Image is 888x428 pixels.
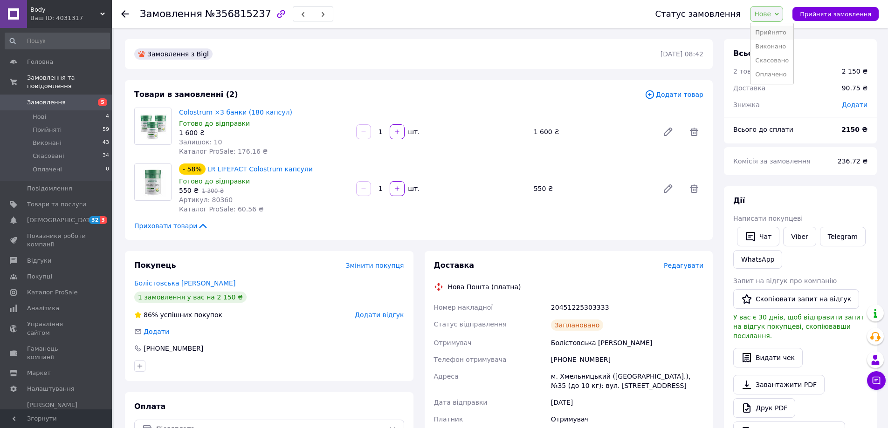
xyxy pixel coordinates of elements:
span: Додати [842,101,867,109]
span: Нове [754,10,771,18]
span: Товари в замовленні (2) [134,90,238,99]
li: Прийнято [750,26,793,40]
div: шт. [406,127,420,136]
span: 4 [106,113,109,121]
li: Скасовано [750,54,793,68]
div: Болістовська [PERSON_NAME] [549,334,705,351]
span: Залишок: 10 [179,138,222,146]
span: Оплата [134,402,165,411]
span: Каталог ProSale [27,288,77,297]
a: Viber [783,227,816,246]
div: шт. [406,184,420,193]
span: Замовлення та повідомлення [27,74,112,90]
time: [DATE] 08:42 [661,50,703,58]
span: Каталог ProSale: 60.56 ₴ [179,205,263,213]
div: 20451225303333 [549,299,705,316]
div: 2 150 ₴ [842,67,867,76]
span: Виконані [33,139,62,147]
span: Аналітика [27,304,59,313]
div: 1 600 ₴ [530,125,655,138]
span: Комісія за замовлення [733,157,811,165]
span: Гаманець компанії [27,345,86,361]
span: [DEMOGRAPHIC_DATA] [27,216,96,224]
a: LR LIFEFACT Colostrum капсули [207,165,313,173]
span: 550 ₴ [179,187,199,194]
a: Редагувати [659,179,677,198]
span: Доставка [434,261,475,270]
div: Статус замовлення [655,9,741,19]
div: [DATE] [549,394,705,411]
span: Телефон отримувача [434,356,507,363]
span: Платник [434,415,463,423]
div: Отримувач [549,411,705,428]
b: 2150 ₴ [841,126,867,133]
div: Замовлення з Bigl [134,48,213,60]
span: [PERSON_NAME] та рахунки [27,401,86,427]
span: Скасовані [33,152,64,160]
span: Замовлення [140,8,202,20]
button: Прийняти замовлення [792,7,879,21]
span: Дії [733,196,745,205]
span: Готово до відправки [179,177,250,185]
div: Заплановано [551,319,604,331]
span: Каталог ProSale: 176.16 ₴ [179,148,268,155]
span: 86% [144,311,158,319]
span: Налаштування [27,385,75,393]
a: WhatsApp [733,250,782,269]
div: [PHONE_NUMBER] [549,351,705,368]
span: Маркет [27,369,51,377]
div: м. Хмельницький ([GEOGRAPHIC_DATA].), №35 (до 10 кг): вул. [STREET_ADDRESS] [549,368,705,394]
div: Повернутися назад [121,9,129,19]
span: №356815237 [205,8,271,20]
span: Всього [733,49,762,58]
span: 59 [103,126,109,134]
span: Змінити покупця [346,262,404,269]
span: Приховати товари [134,221,208,231]
span: 236.72 ₴ [838,157,867,165]
span: Видалити [685,122,703,141]
span: Видалити [685,179,703,198]
div: 1 замовлення у вас на 2 150 ₴ [134,292,247,303]
span: Головна [27,58,53,66]
span: Товари та послуги [27,200,86,209]
a: Telegram [820,227,866,246]
span: Покупці [27,272,52,281]
span: Повідомлення [27,184,72,193]
div: [PHONE_NUMBER] [143,344,204,353]
button: Чат [737,227,779,246]
span: Нові [33,113,46,121]
div: Нова Пошта (платна) [446,282,523,292]
span: Знижка [733,101,760,109]
span: Доставка [733,84,765,92]
div: 90.75 ₴ [836,78,873,98]
a: Colostrum ×3 банки (180 капсул) [179,109,292,116]
span: Показники роботи компанії [27,232,86,249]
button: Видати чек [733,348,803,367]
button: Чат з покупцем [867,371,886,390]
a: Завантажити PDF [733,375,825,394]
span: Покупець [134,261,176,270]
span: 0 [106,165,109,174]
span: 32 [89,216,100,224]
span: Готово до відправки [179,120,250,127]
span: Дата відправки [434,399,488,406]
span: Прийняти замовлення [800,11,871,18]
span: Адреса [434,373,459,380]
img: Colostrum ×3 банки (180 капсул) [135,108,171,144]
img: LR LIFEFACT Colostrum капсули [140,164,166,200]
div: 1 600 ₴ [179,128,349,137]
div: успішних покупок [134,310,222,319]
div: Ваш ID: 4031317 [30,14,112,22]
span: Оплачені [33,165,62,174]
span: Артикул: 80360 [179,196,233,204]
li: Виконано [750,40,793,54]
span: 34 [103,152,109,160]
span: 5 [98,98,107,106]
span: Відгуки [27,257,51,265]
span: Body [30,6,100,14]
span: Замовлення [27,98,66,107]
div: - 58% [179,163,206,175]
span: 2 товари [733,68,764,75]
div: 550 ₴ [530,182,655,195]
span: Прийняті [33,126,62,134]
